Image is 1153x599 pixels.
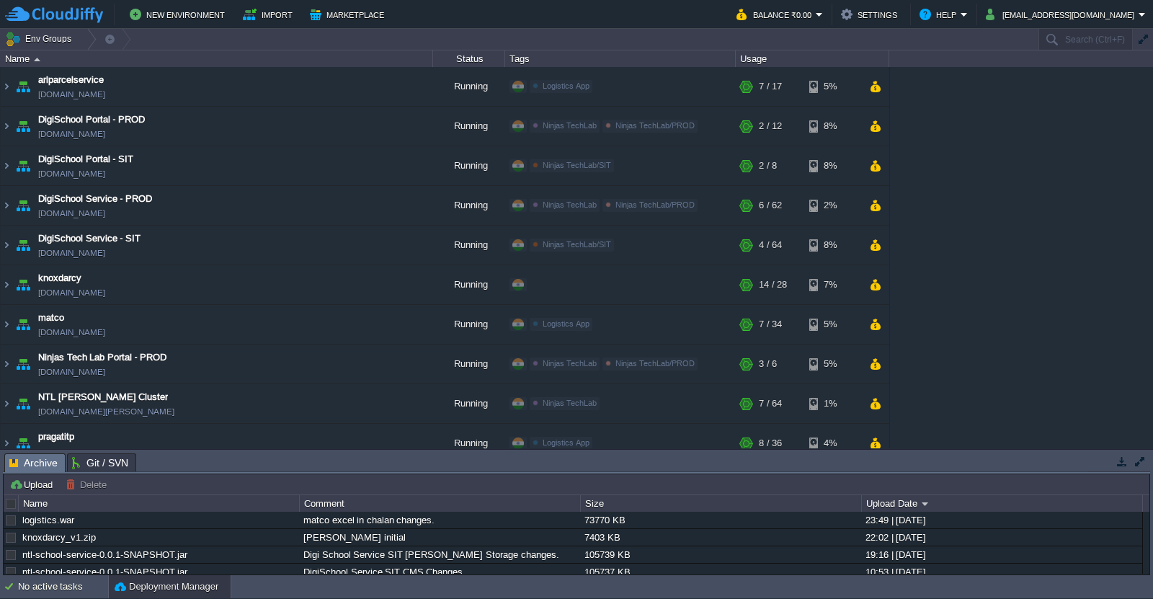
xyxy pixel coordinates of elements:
[581,512,860,528] div: 73770 KB
[863,495,1142,512] div: Upload Date
[300,546,579,563] div: Digi School Service SIT [PERSON_NAME] Storage changes.
[1,186,12,225] img: AMDAwAAAACH5BAEAAAAALAAAAAABAAEAAAICRAEAOw==
[809,384,856,423] div: 1%
[72,454,128,471] span: Git / SVN
[433,384,505,423] div: Running
[38,311,64,325] span: matco
[759,345,777,383] div: 3 / 6
[38,87,105,102] a: [DOMAIN_NAME]
[38,206,105,221] a: [DOMAIN_NAME]
[433,265,505,304] div: Running
[38,325,105,340] a: [DOMAIN_NAME]
[9,478,57,491] button: Upload
[1,265,12,304] img: AMDAwAAAACH5BAEAAAAALAAAAAABAAEAAAICRAEAOw==
[130,6,229,23] button: New Environment
[19,495,299,512] div: Name
[615,359,695,368] span: Ninjas TechLab/PROD
[13,265,33,304] img: AMDAwAAAACH5BAEAAAAALAAAAAABAAEAAAICRAEAOw==
[862,564,1141,580] div: 10:53 | [DATE]
[38,112,145,127] a: DigiSchool Portal - PROD
[243,6,297,23] button: Import
[13,305,33,344] img: AMDAwAAAACH5BAEAAAAALAAAAAABAAEAAAICRAEAOw==
[615,121,695,130] span: Ninjas TechLab/PROD
[1,226,12,265] img: AMDAwAAAACH5BAEAAAAALAAAAAABAAEAAAICRAEAOw==
[310,6,388,23] button: Marketplace
[506,50,735,67] div: Tags
[433,424,505,463] div: Running
[759,384,782,423] div: 7 / 64
[38,167,105,181] a: [DOMAIN_NAME]
[38,390,168,404] a: NTL [PERSON_NAME] Cluster
[22,549,187,560] a: ntl-school-service-0.0.1-SNAPSHOT.jar
[809,265,856,304] div: 7%
[809,345,856,383] div: 5%
[1,384,12,423] img: AMDAwAAAACH5BAEAAAAALAAAAAABAAEAAAICRAEAOw==
[38,73,104,87] a: arlparcelservice
[13,146,33,185] img: AMDAwAAAACH5BAEAAAAALAAAAAABAAEAAAICRAEAOw==
[759,146,777,185] div: 2 / 8
[543,438,589,447] span: Logistics App
[38,271,81,285] a: knoxdarcy
[38,365,105,379] a: [DOMAIN_NAME]
[38,444,105,458] a: [DOMAIN_NAME]
[13,384,33,423] img: AMDAwAAAACH5BAEAAAAALAAAAAABAAEAAAICRAEAOw==
[841,6,902,23] button: Settings
[434,50,504,67] div: Status
[543,319,589,328] span: Logistics App
[862,529,1141,546] div: 22:02 | [DATE]
[581,546,860,563] div: 105739 KB
[38,404,174,419] a: [DOMAIN_NAME][PERSON_NAME]
[22,567,187,577] a: ntl-school-service-0.0.1-SNAPSHOT.jar
[13,226,33,265] img: AMDAwAAAACH5BAEAAAAALAAAAAABAAEAAAICRAEAOw==
[38,152,133,167] span: DigiSchool Portal - SIT
[759,107,782,146] div: 2 / 12
[759,186,782,225] div: 6 / 62
[66,478,111,491] button: Delete
[809,107,856,146] div: 8%
[38,231,141,246] a: DigiSchool Service - SIT
[736,6,816,23] button: Balance ₹0.00
[433,107,505,146] div: Running
[809,146,856,185] div: 8%
[615,200,695,209] span: Ninjas TechLab/PROD
[809,226,856,265] div: 8%
[433,345,505,383] div: Running
[1,345,12,383] img: AMDAwAAAACH5BAEAAAAALAAAAAABAAEAAAICRAEAOw==
[38,246,105,260] a: [DOMAIN_NAME]
[38,127,105,141] a: [DOMAIN_NAME]
[759,424,782,463] div: 8 / 36
[543,359,597,368] span: Ninjas TechLab
[38,350,166,365] a: Ninjas Tech Lab Portal - PROD
[5,29,76,49] button: Env Groups
[1,305,12,344] img: AMDAwAAAACH5BAEAAAAALAAAAAABAAEAAAICRAEAOw==
[581,564,860,580] div: 105737 KB
[920,6,961,23] button: Help
[38,192,152,206] a: DigiSchool Service - PROD
[433,226,505,265] div: Running
[300,512,579,528] div: matco excel in chalan changes.
[809,67,856,106] div: 5%
[809,424,856,463] div: 4%
[543,240,611,249] span: Ninjas TechLab/SIT
[759,265,787,304] div: 14 / 28
[1092,541,1139,585] iframe: chat widget
[543,200,597,209] span: Ninjas TechLab
[736,50,889,67] div: Usage
[759,67,782,106] div: 7 / 17
[862,546,1141,563] div: 19:16 | [DATE]
[543,161,611,169] span: Ninjas TechLab/SIT
[13,424,33,463] img: AMDAwAAAACH5BAEAAAAALAAAAAABAAEAAAICRAEAOw==
[300,564,579,580] div: DigiSchool Service SIT CMS Changes
[38,285,105,300] a: [DOMAIN_NAME]
[13,67,33,106] img: AMDAwAAAACH5BAEAAAAALAAAAAABAAEAAAICRAEAOw==
[38,430,74,444] a: pragatitp
[433,67,505,106] div: Running
[34,58,40,61] img: AMDAwAAAACH5BAEAAAAALAAAAAABAAEAAAICRAEAOw==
